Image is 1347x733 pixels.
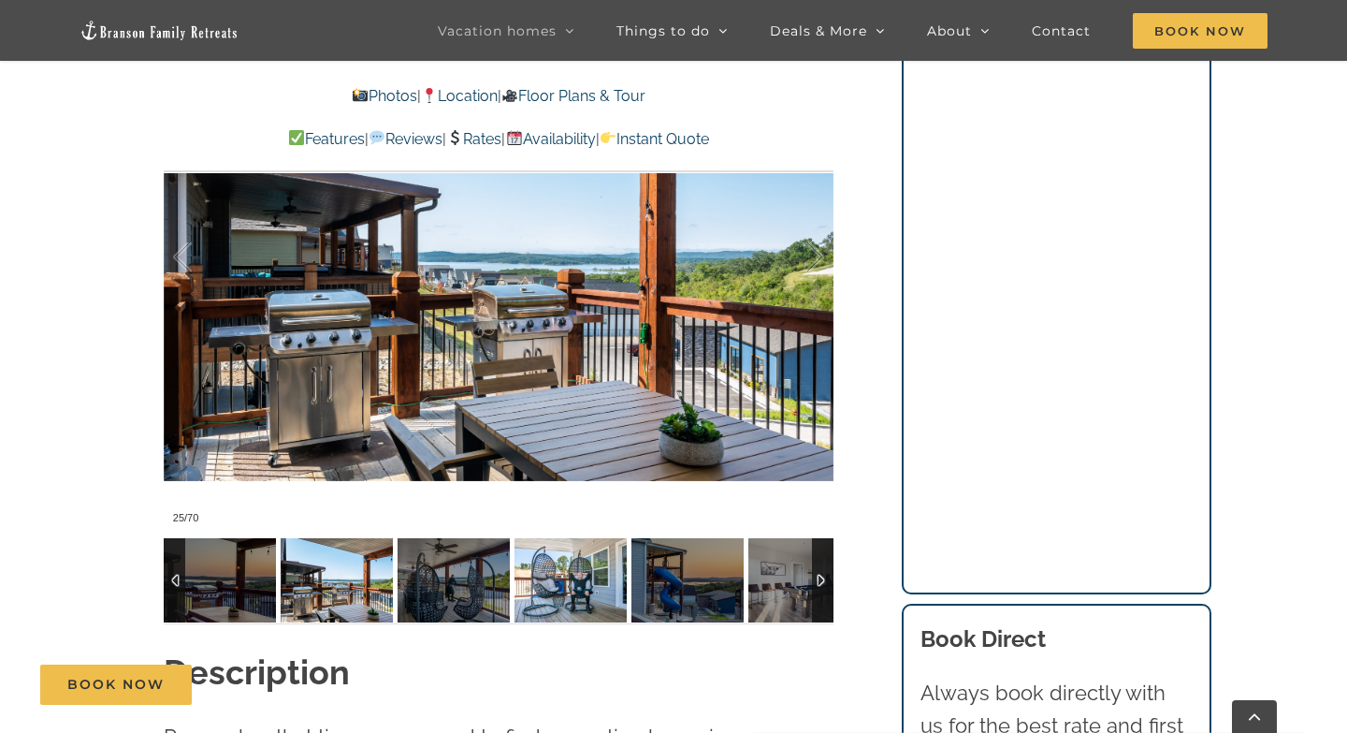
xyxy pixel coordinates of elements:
img: 📸 [353,88,368,103]
img: 057-Skye-Retreat-Branson-Family-Retreats-Table-Rock-Lake-vacation-home-1501-scaled.jpg-nggid04252... [281,538,393,623]
a: Book Now [40,665,192,705]
a: Location [421,87,498,105]
p: | | [164,84,833,109]
img: 📍 [422,88,437,103]
img: Branson Family Retreats Logo [80,20,239,41]
a: Instant Quote [600,130,709,148]
a: Photos [351,87,416,105]
a: Reviews [369,130,442,148]
img: 075-Skye-Retreat-Branson-Family-Retreats-Table-Rock-Lake-vacation-home-1407-scaled.jpg-nggid04252... [164,538,276,623]
img: 💬 [369,130,384,145]
a: Floor Plans & Tour [501,87,645,105]
a: Rates [446,130,501,148]
a: Availability [505,130,595,148]
span: Vacation homes [438,24,557,37]
img: 055-Skye-Retreat-Branson-Family-Retreats-Table-Rock-Lake-vacation-home-1645-scaled.jpg-nggid04252... [398,538,510,623]
strong: Description [164,652,350,692]
img: 00-Skye-Retreat-at-Table-Rock-Lake-1037-scaled.jpg-nggid042778-ngg0dyn-120x90-00f0w010c011r110f11... [748,538,861,623]
img: 076-Skye-Retreat-Branson-Family-Retreats-Table-Rock-Lake-vacation-home-1406-scaled.jpg-nggid04252... [631,538,744,623]
span: Book Now [1133,13,1267,49]
img: 📆 [507,130,522,145]
span: About [927,24,972,37]
span: Deals & More [770,24,867,37]
a: Features [288,130,365,148]
span: Contact [1032,24,1091,37]
b: Book Direct [920,625,1046,652]
span: Things to do [616,24,710,37]
p: | | | | [164,127,833,152]
span: Book Now [67,677,165,693]
img: 👉 [601,130,616,145]
img: 056-Skye-Retreat-Branson-Family-Retreats-Table-Rock-Lake-vacation-home-1676-scaled.jpg-nggid04252... [514,538,627,623]
img: ✅ [289,130,304,145]
img: 💲 [447,130,462,145]
img: 🎥 [502,88,517,103]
